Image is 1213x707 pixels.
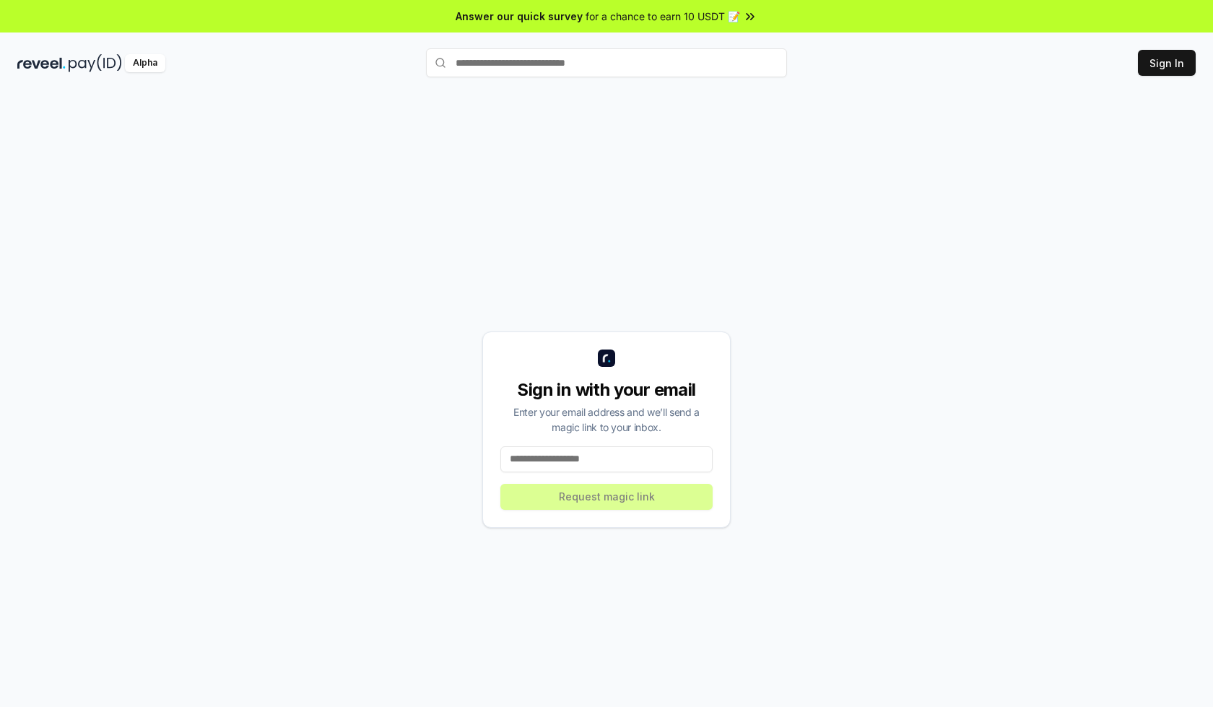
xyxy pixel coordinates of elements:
[586,9,740,24] span: for a chance to earn 10 USDT 📝
[500,404,713,435] div: Enter your email address and we’ll send a magic link to your inbox.
[598,350,615,367] img: logo_small
[1138,50,1196,76] button: Sign In
[17,54,66,72] img: reveel_dark
[69,54,122,72] img: pay_id
[500,378,713,402] div: Sign in with your email
[125,54,165,72] div: Alpha
[456,9,583,24] span: Answer our quick survey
